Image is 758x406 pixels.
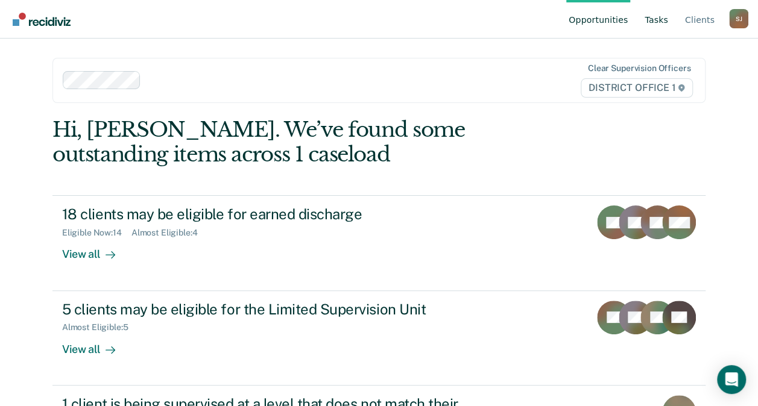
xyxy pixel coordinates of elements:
button: Profile dropdown button [729,9,748,28]
div: Clear supervision officers [588,63,690,73]
a: 18 clients may be eligible for earned dischargeEligible Now:14Almost Eligible:4View all [52,195,706,290]
div: View all [62,333,130,356]
div: Open Intercom Messenger [717,365,746,394]
div: S J [729,9,748,28]
div: View all [62,238,130,261]
span: DISTRICT OFFICE 1 [581,78,693,98]
a: 5 clients may be eligible for the Limited Supervision UnitAlmost Eligible:5View all [52,291,706,386]
div: Almost Eligible : 5 [62,322,138,333]
div: Hi, [PERSON_NAME]. We’ve found some outstanding items across 1 caseload [52,117,575,167]
div: 18 clients may be eligible for earned discharge [62,205,485,223]
img: Recidiviz [13,13,71,26]
div: 5 clients may be eligible for the Limited Supervision Unit [62,301,485,318]
div: Almost Eligible : 4 [131,228,207,238]
div: Eligible Now : 14 [62,228,131,238]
